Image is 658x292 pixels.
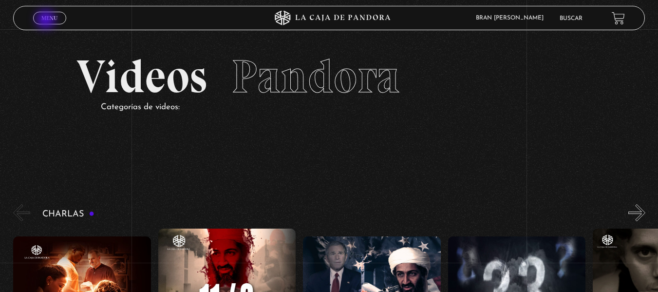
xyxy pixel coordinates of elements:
[76,54,582,100] h2: Videos
[42,210,94,219] h3: Charlas
[13,204,30,221] button: Previous
[560,16,583,21] a: Buscar
[471,15,553,21] span: Bran [PERSON_NAME]
[101,100,582,115] p: Categorías de videos:
[41,15,57,21] span: Menu
[38,23,61,30] span: Cerrar
[628,204,645,221] button: Next
[231,49,400,104] span: Pandora
[612,11,625,24] a: View your shopping cart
